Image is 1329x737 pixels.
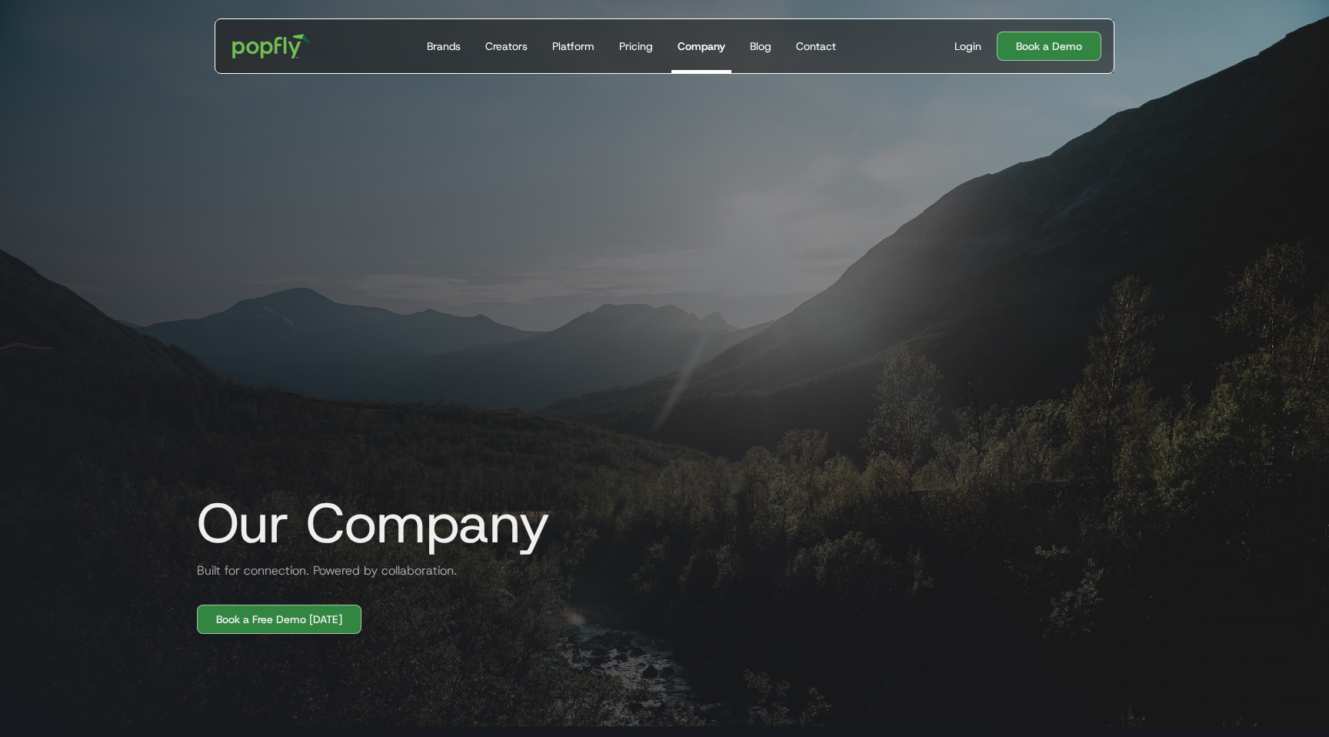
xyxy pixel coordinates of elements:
a: Book a Demo [997,32,1101,61]
a: Creators [479,19,534,73]
a: Login [948,38,988,54]
div: Creators [485,38,528,54]
a: Blog [744,19,778,73]
div: Company [678,38,725,54]
a: Book a Free Demo [DATE] [197,605,361,634]
a: Company [671,19,731,73]
div: Platform [552,38,595,54]
div: Pricing [619,38,653,54]
h1: Our Company [185,492,550,554]
h2: Built for connection. Powered by collaboration. [185,562,457,580]
div: Blog [750,38,771,54]
a: Pricing [613,19,659,73]
a: Platform [546,19,601,73]
a: home [221,23,321,69]
div: Brands [427,38,461,54]
div: Contact [796,38,836,54]
div: Login [954,38,981,54]
a: Brands [421,19,467,73]
a: Contact [790,19,842,73]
